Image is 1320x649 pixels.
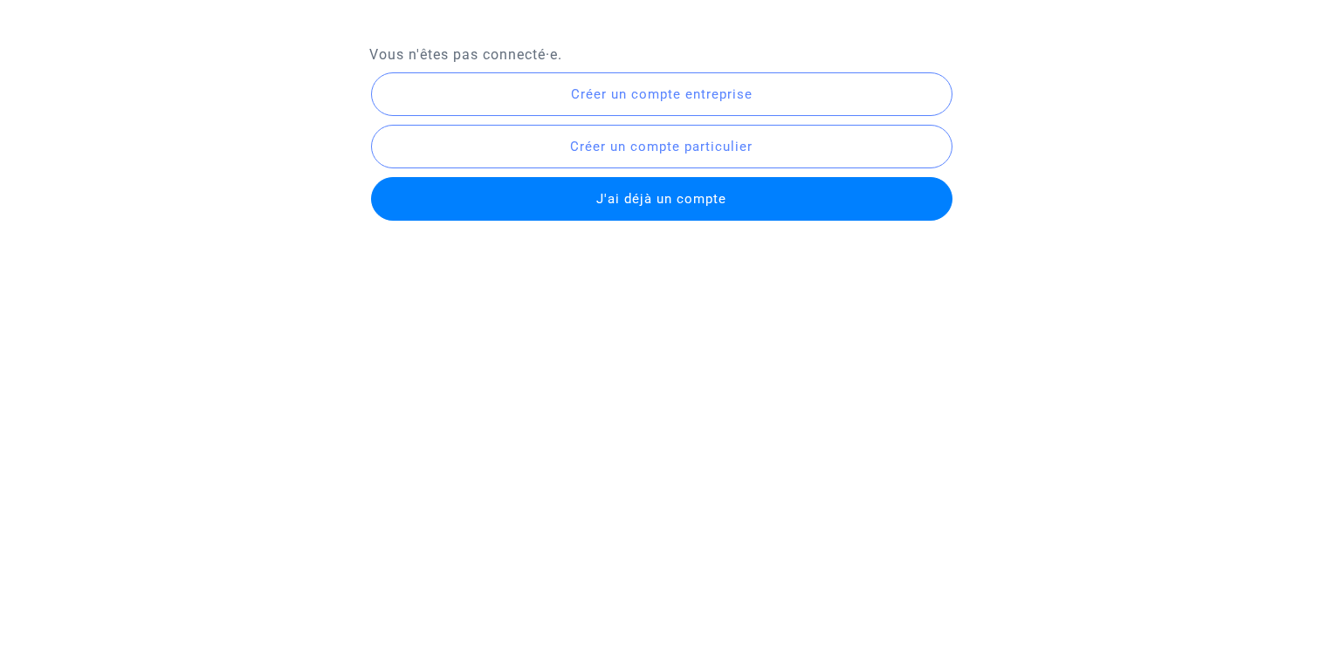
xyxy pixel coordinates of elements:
[371,125,952,168] button: Créer un compte particulier
[596,191,726,207] span: J'ai déjà un compte
[571,86,753,102] span: Créer un compte entreprise
[371,72,952,116] button: Créer un compte entreprise
[369,137,953,154] a: Créer un compte particulier
[369,44,950,65] p: Vous n'êtes pas connecté·e.
[570,139,753,154] span: Créer un compte particulier
[371,177,952,221] button: J'ai déjà un compte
